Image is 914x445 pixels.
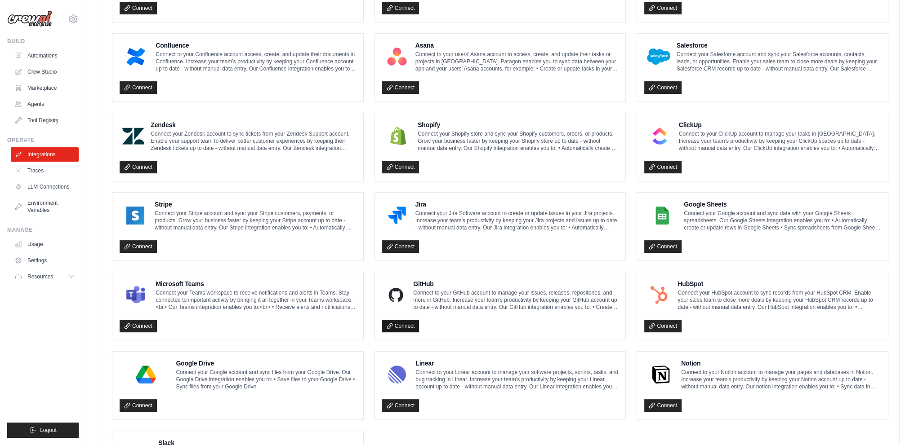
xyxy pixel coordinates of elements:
[11,269,79,284] button: Resources
[382,161,419,173] a: Connect
[385,207,409,225] img: Jira Logo
[122,366,169,383] img: Google Drive Logo
[120,399,157,412] a: Connect
[156,279,356,288] h4: Microsoft Teams
[413,279,618,288] h4: GitHub
[382,2,419,14] a: Connect
[415,369,618,390] p: Connect to your Linear account to manage your software projects, sprints, tasks, and bug tracking...
[681,369,881,390] p: Connect to your Notion account to manage your pages and databases in Notion. Increase your team’s...
[11,113,79,128] a: Tool Registry
[156,41,356,50] h4: Confluence
[415,200,619,209] h4: Jira
[385,127,411,145] img: Shopify Logo
[413,289,618,311] p: Connect to your GitHub account to manage your issues, releases, repositories, and more in GitHub....
[382,399,419,412] a: Connect
[7,423,79,438] button: Logout
[647,207,678,225] img: Google Sheets Logo
[678,289,881,311] p: Connect your HubSpot account to sync records from your HubSpot CRM. Enable your sales team to clo...
[151,130,356,152] p: Connect your Zendesk account to sync tickets from your Zendesk Support account. Enable your suppo...
[27,273,53,280] span: Resources
[644,240,682,253] a: Connect
[418,130,618,152] p: Connect your Shopify store and sync your Shopify customers, orders, or products. Grow your busine...
[11,163,79,178] a: Traces
[7,226,79,234] div: Manage
[120,240,157,253] a: Connect
[11,180,79,194] a: LLM Connections
[647,366,675,383] img: Notion Logo
[415,359,618,368] h4: Linear
[120,161,157,173] a: Connect
[644,320,682,332] a: Connect
[155,210,356,231] p: Connect your Stripe account and sync your Stripe customers, payments, or products. Grow your busi...
[120,2,157,14] a: Connect
[11,81,79,95] a: Marketplace
[11,147,79,162] a: Integrations
[120,81,157,94] a: Connect
[684,210,881,231] p: Connect your Google account and sync data with your Google Sheets spreadsheets. Our Google Sheets...
[382,240,419,253] a: Connect
[385,48,409,66] img: Asana Logo
[7,38,79,45] div: Build
[7,137,79,144] div: Operate
[679,120,881,129] h4: ClickUp
[677,41,881,50] h4: Salesforce
[11,65,79,79] a: Crew Studio
[415,41,619,50] h4: Asana
[644,399,682,412] a: Connect
[644,81,682,94] a: Connect
[679,130,881,152] p: Connect to your ClickUp account to manage your tasks in [GEOGRAPHIC_DATA]. Increase your team’s p...
[647,286,671,304] img: HubSpot Logo
[385,286,407,304] img: GitHub Logo
[11,48,79,63] a: Automations
[415,210,619,231] p: Connect your Jira Software account to create or update issues in your Jira projects. Increase you...
[156,51,356,72] p: Connect to your Confluence account access, create, and update their documents in Confluence. Incr...
[122,127,144,145] img: Zendesk Logo
[11,237,79,251] a: Usage
[151,120,356,129] h4: Zendesk
[156,289,356,311] p: Connect your Teams workspace to receive notifications and alerts in Teams. Stay connected to impo...
[647,48,670,66] img: Salesforce Logo
[678,279,881,288] h4: HubSpot
[7,10,52,27] img: Logo
[684,200,881,209] h4: Google Sheets
[176,369,356,390] p: Connect your Google account and sync files from your Google Drive. Our Google Drive integration e...
[677,51,881,72] p: Connect your Salesforce account and sync your Salesforce accounts, contacts, leads, or opportunit...
[644,161,682,173] a: Connect
[155,200,356,209] h4: Stripe
[415,51,619,72] p: Connect to your users’ Asana account to access, create, and update their tasks or projects in [GE...
[11,97,79,111] a: Agents
[11,253,79,268] a: Settings
[382,81,419,94] a: Connect
[681,359,881,368] h4: Notion
[418,120,618,129] h4: Shopify
[11,196,79,217] a: Environment Variables
[40,427,57,434] span: Logout
[122,286,149,304] img: Microsoft Teams Logo
[644,2,682,14] a: Connect
[176,359,356,368] h4: Google Drive
[122,48,149,66] img: Confluence Logo
[385,366,410,383] img: Linear Logo
[647,127,672,145] img: ClickUp Logo
[382,320,419,332] a: Connect
[122,207,148,225] img: Stripe Logo
[120,320,157,332] a: Connect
